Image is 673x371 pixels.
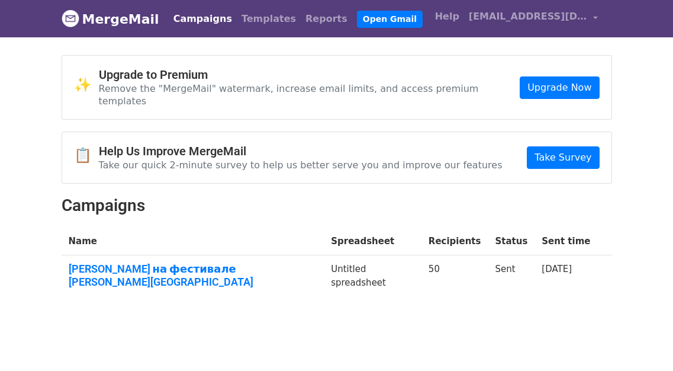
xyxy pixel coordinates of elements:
td: Sent [488,255,534,300]
a: Upgrade Now [520,76,599,99]
h4: Help Us Improve MergeMail [99,144,503,158]
h4: Upgrade to Premium [99,68,520,82]
span: [EMAIL_ADDRESS][DOMAIN_NAME] [469,9,587,24]
th: Recipients [421,228,488,255]
p: Take our quick 2-minute survey to help us better serve you and improve our features [99,159,503,171]
p: Remove the "MergeMail" watermark, increase email limits, and access premium templates [99,82,520,107]
a: Take Survey [527,146,599,169]
span: 📋 [74,147,99,164]
img: MergeMail logo [62,9,79,27]
a: Templates [237,7,301,31]
th: Sent time [534,228,597,255]
a: [EMAIL_ADDRESS][DOMAIN_NAME] [464,5,603,33]
a: Help [430,5,464,28]
a: Open Gmail [357,11,423,28]
span: ✨ [74,76,99,94]
h2: Campaigns [62,196,612,216]
th: Name [62,228,324,255]
td: 50 [421,255,488,300]
th: Status [488,228,534,255]
a: MergeMail [62,7,159,31]
a: [DATE] [542,264,572,274]
a: Reports [301,7,352,31]
a: [PERSON_NAME] на фестивале [PERSON_NAME][GEOGRAPHIC_DATA] [69,263,317,288]
a: Campaigns [169,7,237,31]
th: Spreadsheet [324,228,421,255]
td: Untitled spreadsheet [324,255,421,300]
